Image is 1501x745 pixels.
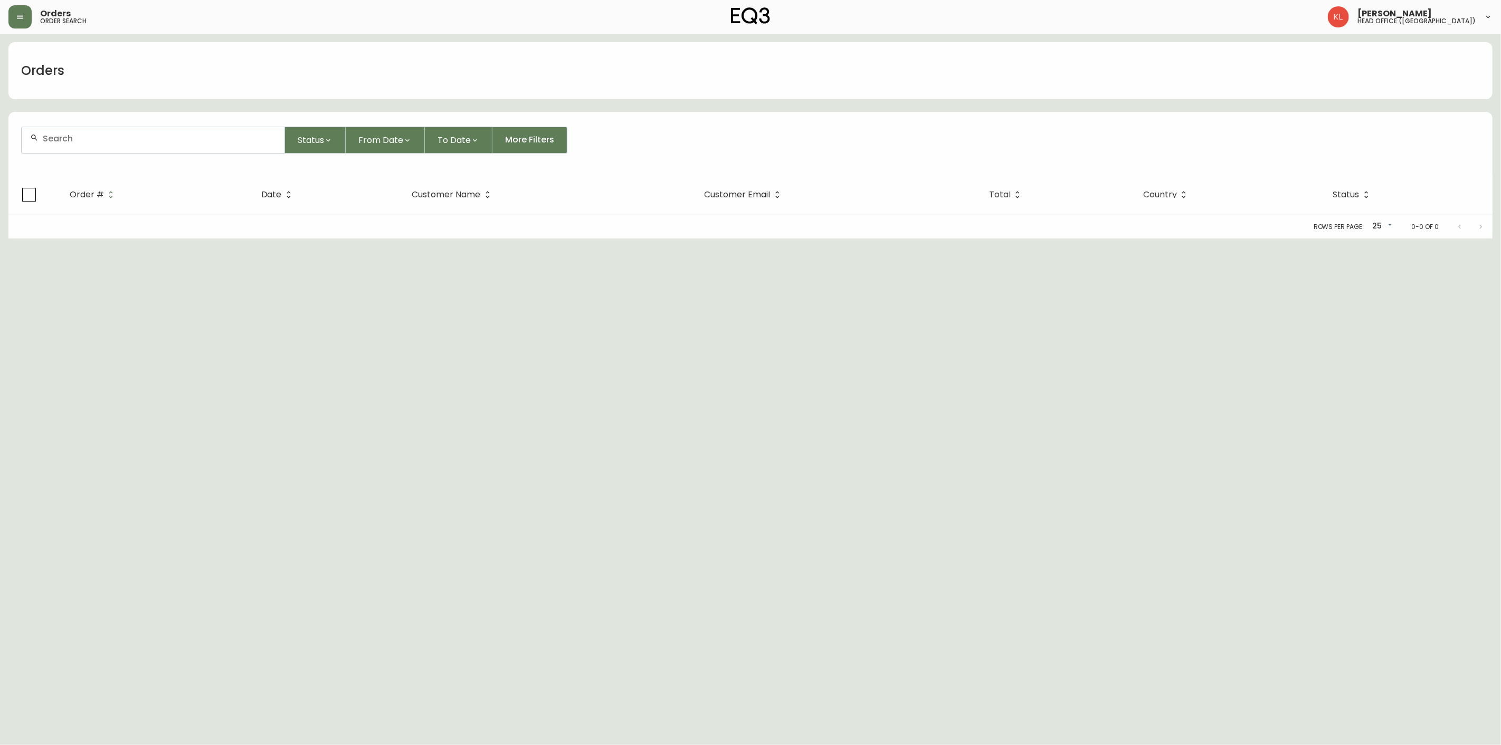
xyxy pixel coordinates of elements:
img: 2c0c8aa7421344cf0398c7f872b772b5 [1328,6,1349,27]
div: 25 [1368,218,1394,235]
span: Status [298,133,324,147]
span: Status [1333,190,1373,199]
span: Customer Email [705,190,784,199]
span: Order # [70,192,104,198]
span: Status [1333,192,1360,198]
h5: head office ([GEOGRAPHIC_DATA]) [1357,18,1476,24]
button: From Date [346,127,425,154]
button: Status [285,127,346,154]
span: Order # [70,190,118,199]
span: More Filters [505,134,554,146]
input: Search [43,133,276,144]
span: Customer Email [705,192,771,198]
span: To Date [438,133,471,147]
span: Orders [40,9,71,18]
button: More Filters [492,127,567,154]
h1: Orders [21,62,64,80]
span: From Date [358,133,403,147]
p: Rows per page: [1314,222,1364,232]
span: Total [989,192,1011,198]
h5: order search [40,18,87,24]
span: Country [1143,190,1191,199]
p: 0-0 of 0 [1411,222,1439,232]
button: To Date [425,127,492,154]
img: logo [731,7,770,24]
span: [PERSON_NAME] [1357,9,1432,18]
span: Total [989,190,1024,199]
span: Date [261,192,282,198]
span: Customer Name [412,190,495,199]
span: Country [1143,192,1177,198]
span: Customer Name [412,192,481,198]
span: Date [261,190,296,199]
